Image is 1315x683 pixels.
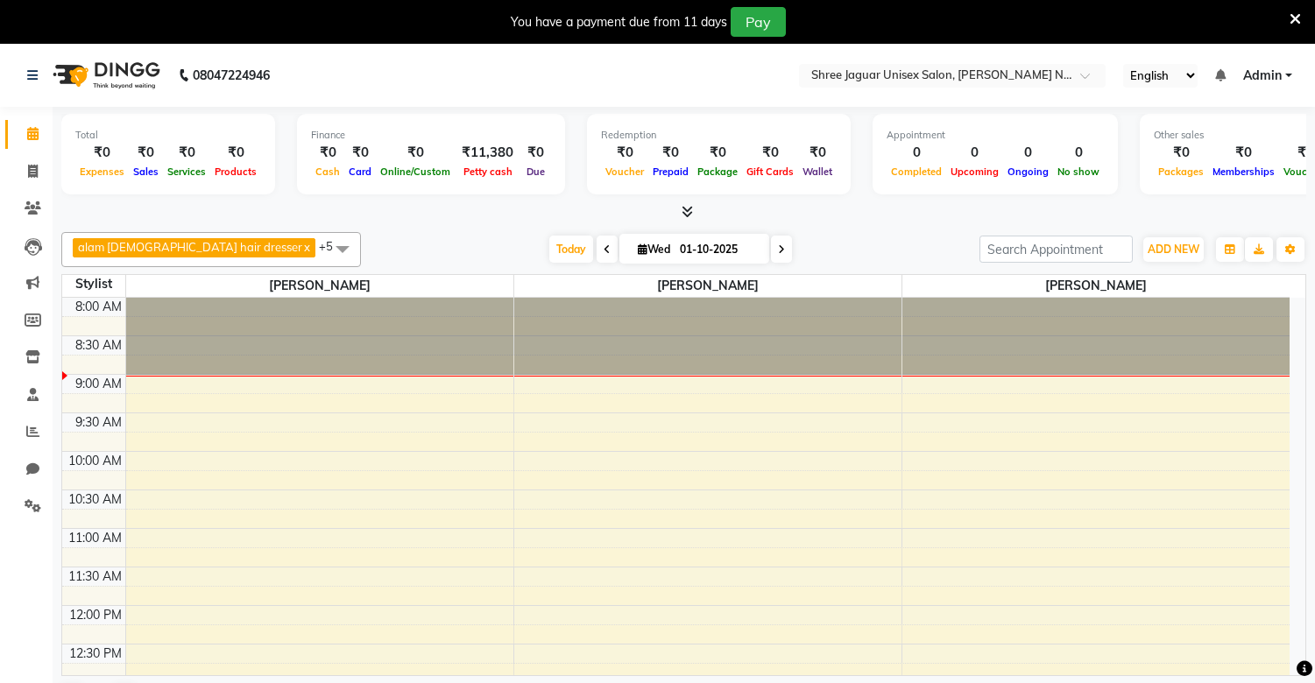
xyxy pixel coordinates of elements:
span: Memberships [1208,165,1279,178]
div: 0 [946,143,1003,163]
div: ₹0 [75,143,129,163]
span: Expenses [75,165,129,178]
span: +5 [319,239,346,253]
span: ADD NEW [1148,243,1199,256]
span: Upcoming [946,165,1003,178]
button: ADD NEW [1143,237,1204,262]
div: 8:30 AM [72,336,125,355]
div: 12:30 PM [66,644,125,663]
span: Ongoing [1003,165,1053,178]
span: Voucher [601,165,648,178]
img: logo [45,51,165,100]
div: 11:30 AM [65,567,125,586]
div: ₹0 [520,143,551,163]
div: Redemption [601,128,837,143]
div: ₹0 [1208,143,1279,163]
span: Due [522,165,549,178]
div: ₹0 [376,143,455,163]
div: 9:30 AM [72,413,125,432]
div: ₹0 [129,143,163,163]
div: ₹0 [1154,143,1208,163]
div: 10:00 AM [65,452,125,470]
span: Products [210,165,261,178]
div: 11:00 AM [65,529,125,547]
b: 08047224946 [193,51,270,100]
div: ₹11,380 [455,143,520,163]
div: Appointment [887,128,1104,143]
span: Completed [887,165,946,178]
div: Finance [311,128,551,143]
input: Search Appointment [979,236,1133,263]
div: Total [75,128,261,143]
span: [PERSON_NAME] [902,275,1290,297]
div: ₹0 [210,143,261,163]
span: Card [344,165,376,178]
div: 0 [1003,143,1053,163]
div: ₹0 [311,143,344,163]
div: You have a payment due from 11 days [511,13,727,32]
div: ₹0 [798,143,837,163]
div: ₹0 [742,143,798,163]
span: Petty cash [459,165,517,178]
a: x [302,240,310,254]
div: 10:30 AM [65,490,125,509]
div: 9:00 AM [72,375,125,393]
span: Package [693,165,742,178]
button: Pay [731,7,786,37]
span: Services [163,165,210,178]
span: Prepaid [648,165,693,178]
span: Gift Cards [742,165,798,178]
span: Admin [1243,67,1282,85]
div: ₹0 [601,143,648,163]
span: Packages [1154,165,1208,178]
span: Wed [633,243,675,256]
span: alam [DEMOGRAPHIC_DATA] hair dresser [78,240,302,254]
div: 0 [887,143,946,163]
div: 8:00 AM [72,298,125,316]
div: 0 [1053,143,1104,163]
span: [PERSON_NAME] [126,275,513,297]
span: Today [549,236,593,263]
span: No show [1053,165,1104,178]
input: 2025-10-01 [675,236,762,263]
div: ₹0 [693,143,742,163]
div: ₹0 [163,143,210,163]
span: Sales [129,165,163,178]
div: Stylist [62,275,125,293]
div: ₹0 [344,143,376,163]
span: Cash [311,165,344,178]
div: 12:00 PM [66,606,125,624]
div: ₹0 [648,143,693,163]
span: Wallet [798,165,837,178]
span: Online/Custom [376,165,455,178]
span: [PERSON_NAME] [514,275,901,297]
